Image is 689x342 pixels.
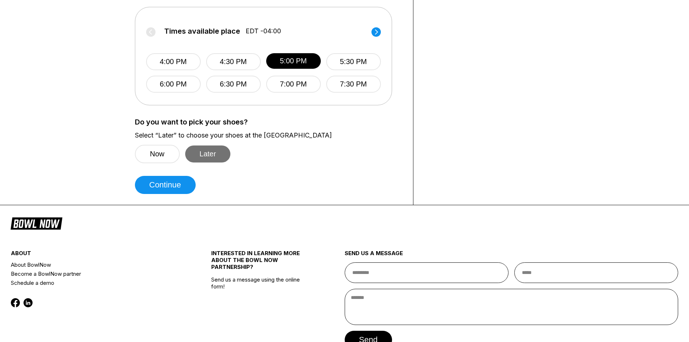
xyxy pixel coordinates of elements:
button: 5:30 PM [326,53,381,70]
button: 5:00 PM [266,53,321,69]
div: send us a message [345,250,679,262]
label: Select “Later” to choose your shoes at the [GEOGRAPHIC_DATA] [135,131,402,139]
button: 4:00 PM [146,53,201,70]
a: Schedule a demo [11,278,178,287]
a: Become a BowlNow partner [11,269,178,278]
label: Do you want to pick your shoes? [135,118,402,126]
button: Continue [135,176,196,194]
button: Now [135,145,180,163]
button: 6:30 PM [206,76,261,93]
button: Later [185,145,231,162]
div: INTERESTED IN LEARNING MORE ABOUT THE BOWL NOW PARTNERSHIP? [211,250,311,276]
button: 6:00 PM [146,76,201,93]
button: 7:30 PM [326,76,381,93]
button: 7:00 PM [266,76,321,93]
span: Times available place [164,27,240,35]
a: About BowlNow [11,260,178,269]
span: EDT -04:00 [246,27,281,35]
button: 4:30 PM [206,53,261,70]
div: about [11,250,178,260]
